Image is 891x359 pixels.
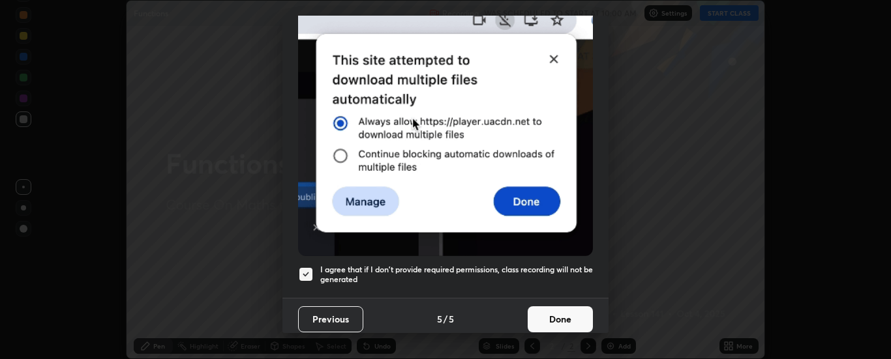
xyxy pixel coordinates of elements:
[528,306,593,332] button: Done
[449,312,454,326] h4: 5
[320,265,593,285] h5: I agree that if I don't provide required permissions, class recording will not be generated
[444,312,447,326] h4: /
[298,306,363,332] button: Previous
[437,312,442,326] h4: 5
